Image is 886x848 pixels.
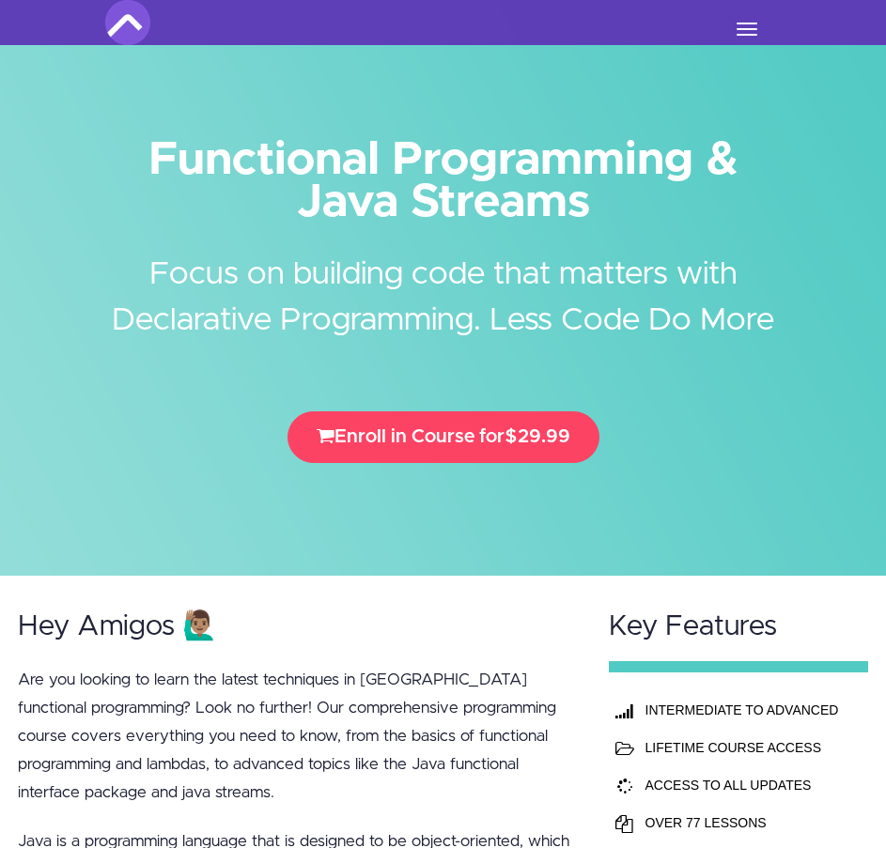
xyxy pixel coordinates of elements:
[288,411,599,463] button: Enroll in Course for$29.99
[641,691,851,729] th: INTERMEDIATE TO ADVANCED
[105,224,782,364] h2: Focus on building code that matters with Declarative Programming. Less Code Do More
[18,611,573,642] h2: Hey Amigos 🙋🏽‍♂️
[105,139,782,224] h1: Functional Programming & Java Streams
[18,666,573,807] p: Are you looking to learn the latest techniques in [GEOGRAPHIC_DATA] functional programming? Look ...
[505,427,570,446] span: $29.99
[641,804,851,841] td: OVER 77 LESSONS
[641,729,851,766] td: LIFETIME COURSE ACCESS
[641,766,851,804] td: ACCESS TO ALL UPDATES
[609,611,869,642] h2: Key Features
